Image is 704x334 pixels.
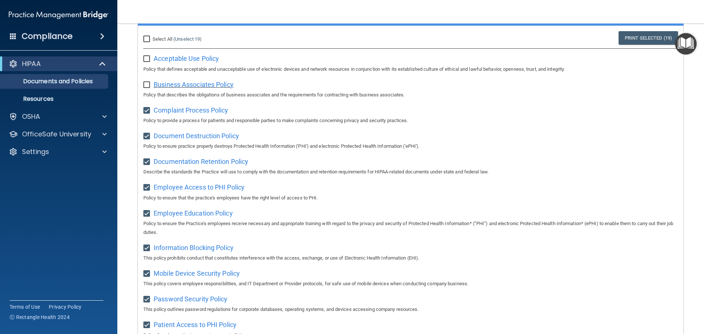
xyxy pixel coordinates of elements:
[143,194,678,202] p: Policy to ensure that the practice's employees have the right level of access to PHI.
[22,147,49,156] p: Settings
[143,65,678,74] p: Policy that defines acceptable and unacceptable use of electronic devices and network resources i...
[154,81,234,88] span: Business Associates Policy
[154,209,233,217] span: Employee Education Policy
[143,91,678,99] p: Policy that describes the obligations of business associates and the requirements for contracting...
[173,36,202,42] a: (Unselect 19)
[143,116,678,125] p: Policy to provide a process for patients and responsible parties to make complaints concerning pr...
[5,95,105,103] p: Resources
[675,33,697,55] button: Open Resource Center
[9,59,106,68] a: HIPAA
[154,295,227,303] span: Password Security Policy
[667,283,695,311] iframe: Drift Widget Chat Controller
[9,112,107,121] a: OSHA
[5,78,105,85] p: Documents and Policies
[22,59,41,68] p: HIPAA
[143,219,678,237] p: Policy to ensure the Practice's employees receive necessary and appropriate training with regard ...
[143,168,678,176] p: Describe the standards the Practice will use to comply with the documentation and retention requi...
[10,313,70,321] span: Ⓒ Rectangle Health 2024
[154,183,245,191] span: Employee Access to PHI Policy
[143,36,152,42] input: Select All (Unselect 19)
[9,130,107,139] a: OfficeSafe University
[143,279,678,288] p: This policy covers employee responsibilities, and IT Department or Provider protocols, for safe u...
[154,244,234,252] span: Information Blocking Policy
[49,303,82,311] a: Privacy Policy
[154,55,219,62] span: Acceptable Use Policy
[143,305,678,314] p: This policy outlines password regulations for corporate databases, operating systems, and devices...
[22,31,73,41] h4: Compliance
[153,36,172,42] span: Select All
[9,8,109,22] img: PMB logo
[619,31,678,45] a: Print Selected (19)
[10,303,40,311] a: Terms of Use
[154,269,240,277] span: Mobile Device Security Policy
[22,112,40,121] p: OSHA
[22,130,91,139] p: OfficeSafe University
[143,254,678,263] p: This policy prohibits conduct that constitutes interference with the access, exchange, or use of ...
[154,132,239,140] span: Document Destruction Policy
[143,142,678,151] p: Policy to ensure practice properly destroys Protected Health Information ('PHI') and electronic P...
[154,158,248,165] span: Documentation Retention Policy
[154,106,228,114] span: Complaint Process Policy
[9,147,107,156] a: Settings
[154,321,236,329] span: Patient Access to PHI Policy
